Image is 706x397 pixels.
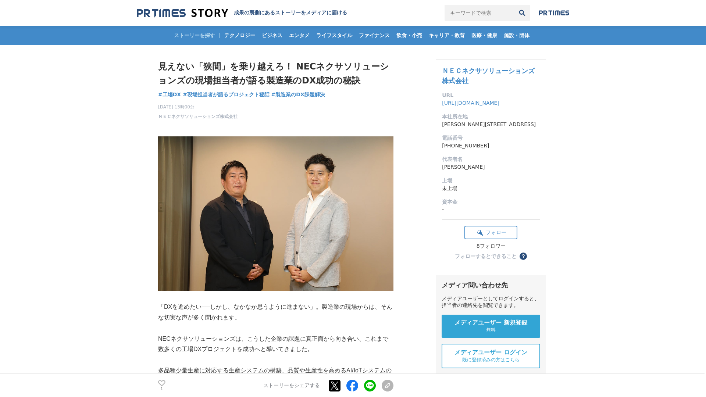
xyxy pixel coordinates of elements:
dt: 代表者名 [442,155,540,163]
a: テクノロジー [221,26,258,45]
a: エンタメ [286,26,313,45]
h2: 成果の裏側にあるストーリーをメディアに届ける [234,10,347,16]
dt: 上場 [442,177,540,185]
p: 1 [158,387,165,391]
a: 成果の裏側にあるストーリーをメディアに届ける 成果の裏側にあるストーリーをメディアに届ける [137,8,347,18]
a: メディアユーザー ログイン 既に登録済みの方はこちら [442,344,540,368]
dd: [PERSON_NAME] [442,163,540,171]
div: メディアユーザーとしてログインすると、担当者の連絡先を閲覧できます。 [442,296,540,309]
dd: [PERSON_NAME][STREET_ADDRESS] [442,121,540,128]
img: prtimes [539,10,569,16]
a: 施設・団体 [501,26,532,45]
span: #製造業のDX課題解決 [271,91,325,98]
a: ＮＥＣネクサソリューションズ株式会社 [442,67,535,85]
span: 飲食・小売 [393,32,425,39]
a: メディアユーザー 新規登録 無料 [442,315,540,338]
span: キャリア・教育 [426,32,468,39]
a: 医療・健康 [468,26,500,45]
span: ？ [521,254,526,259]
dd: - [442,206,540,214]
span: 医療・健康 [468,32,500,39]
span: #工場DX [158,91,181,98]
span: #現場担当者が語るプロジェクト秘話 [183,91,270,98]
span: ライフスタイル [313,32,355,39]
img: thumbnail_5700cf00-8eb4-11f0-88ab-b105e41eaf17.jpg [158,136,393,292]
button: 検索 [514,5,530,21]
p: ストーリーをシェアする [263,382,320,389]
dd: 未上場 [442,185,540,192]
p: 「DXを進めたい──しかし、なかなか思うように進まない」。製造業の現場からは、そんな切実な声が多く聞かれます。 [158,302,393,323]
span: 施設・団体 [501,32,532,39]
p: NECネクサソリューションズは、こうした企業の課題に真正面から向き合い、これまで数多くの工場DXプロジェクトを成功へと導いてきました。 [158,334,393,355]
span: 無料 [486,327,496,333]
a: 飲食・小売 [393,26,425,45]
button: ？ [520,253,527,260]
dt: 電話番号 [442,134,540,142]
a: #現場担当者が語るプロジェクト秘話 [183,91,270,99]
a: ビジネス [259,26,285,45]
span: [DATE] 13時00分 [158,104,238,110]
dd: [PHONE_NUMBER] [442,142,540,150]
a: ＮＥＣネクサソリューションズ株式会社 [158,113,238,120]
span: ビジネス [259,32,285,39]
h1: 見えない「狭間」を乗り越えろ！ NECネクサソリューションズの現場担当者が語る製造業のDX成功の秘訣 [158,60,393,88]
a: #製造業のDX課題解決 [271,91,325,99]
dt: 資本金 [442,198,540,206]
button: フォロー [464,226,517,239]
a: ファイナンス [356,26,393,45]
a: ライフスタイル [313,26,355,45]
a: キャリア・教育 [426,26,468,45]
dt: 本社所在地 [442,113,540,121]
span: メディアユーザー ログイン [454,349,527,357]
img: 成果の裏側にあるストーリーをメディアに届ける [137,8,228,18]
div: メディア問い合わせ先 [442,281,540,290]
a: #工場DX [158,91,181,99]
span: 既に登録済みの方はこちら [462,357,520,363]
dt: URL [442,92,540,99]
a: [URL][DOMAIN_NAME] [442,100,499,106]
span: ファイナンス [356,32,393,39]
div: 8フォロワー [464,243,517,250]
input: キーワードで検索 [445,5,514,21]
span: メディアユーザー 新規登録 [454,319,527,327]
span: テクノロジー [221,32,258,39]
span: エンタメ [286,32,313,39]
div: フォローするとできること [455,254,517,259]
